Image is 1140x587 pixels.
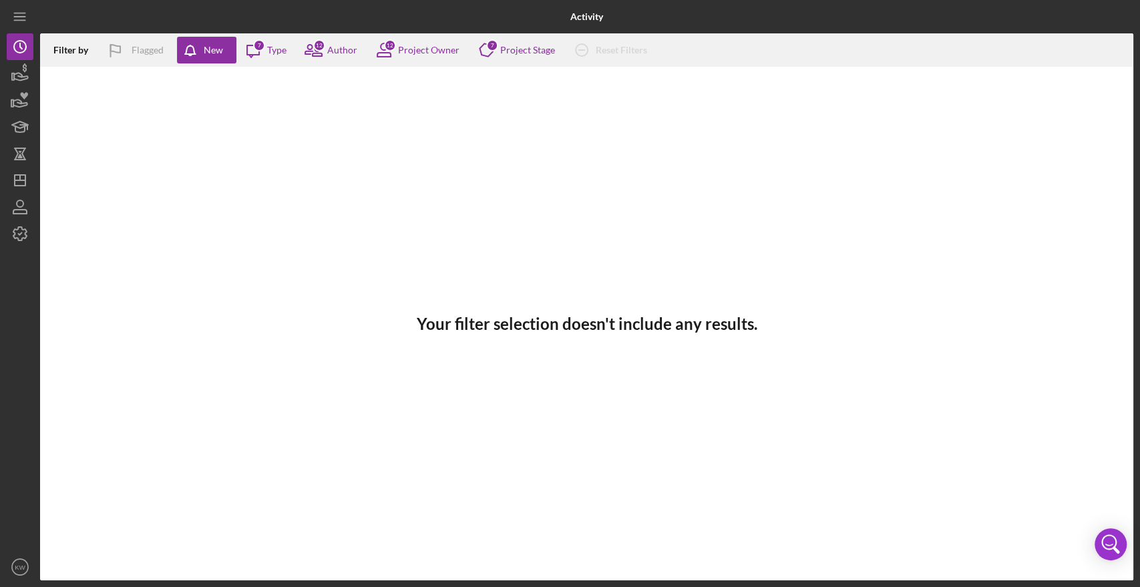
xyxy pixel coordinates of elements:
[313,39,325,51] div: 12
[570,11,603,22] b: Activity
[596,37,647,63] div: Reset Filters
[486,39,498,51] div: 7
[98,37,177,63] button: Flagged
[384,39,396,51] div: 12
[417,315,757,333] h3: Your filter selection doesn't include any results.
[177,37,236,63] button: New
[565,37,660,63] button: Reset Filters
[327,45,357,55] div: Author
[253,39,265,51] div: 7
[7,554,33,580] button: KW
[1095,528,1127,560] div: Open Intercom Messenger
[500,45,555,55] div: Project Stage
[204,37,223,63] div: New
[53,45,98,55] div: Filter by
[267,45,287,55] div: Type
[132,37,164,63] div: Flagged
[398,45,459,55] div: Project Owner
[15,564,25,571] text: KW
